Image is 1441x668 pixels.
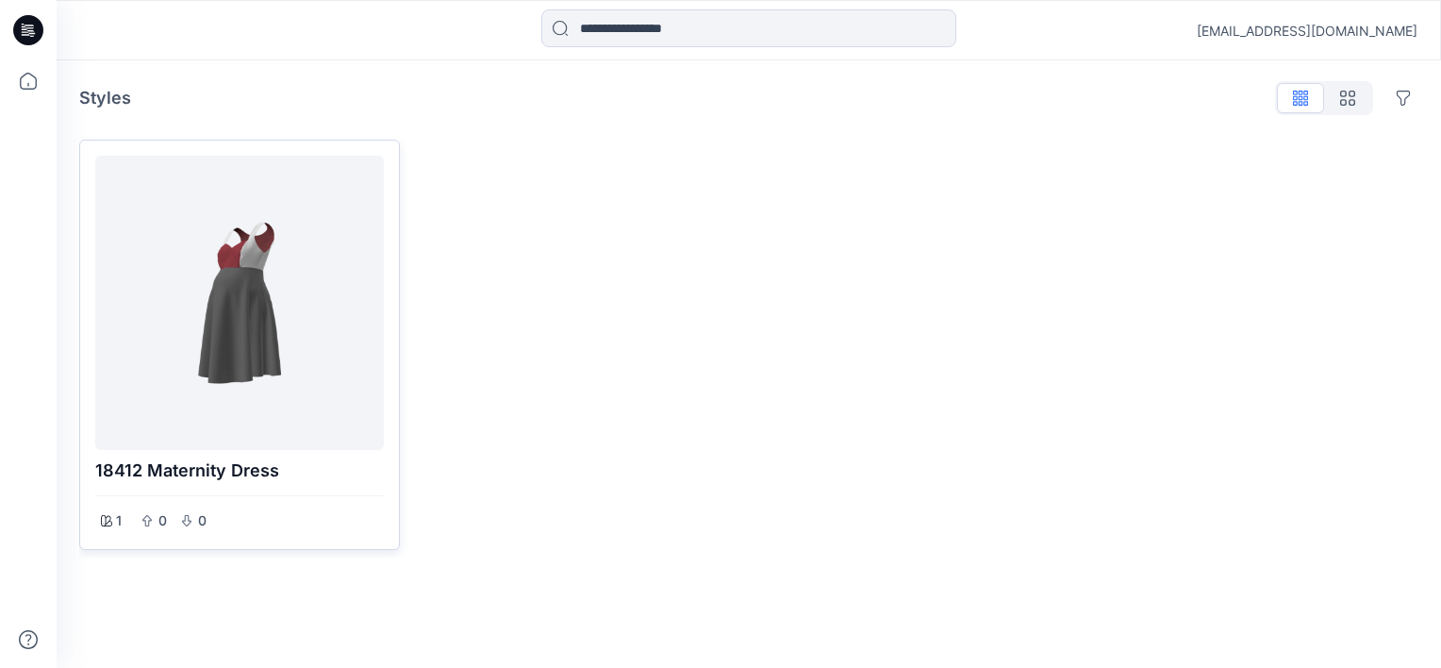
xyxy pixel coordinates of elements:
p: 0 [157,509,168,532]
p: Styles [79,85,131,111]
p: 0 [196,509,207,532]
div: [EMAIL_ADDRESS][DOMAIN_NAME] [1197,21,1417,41]
p: 1 [116,509,122,532]
button: Options [1388,83,1418,113]
p: 18412 Maternity Dress [95,458,384,484]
